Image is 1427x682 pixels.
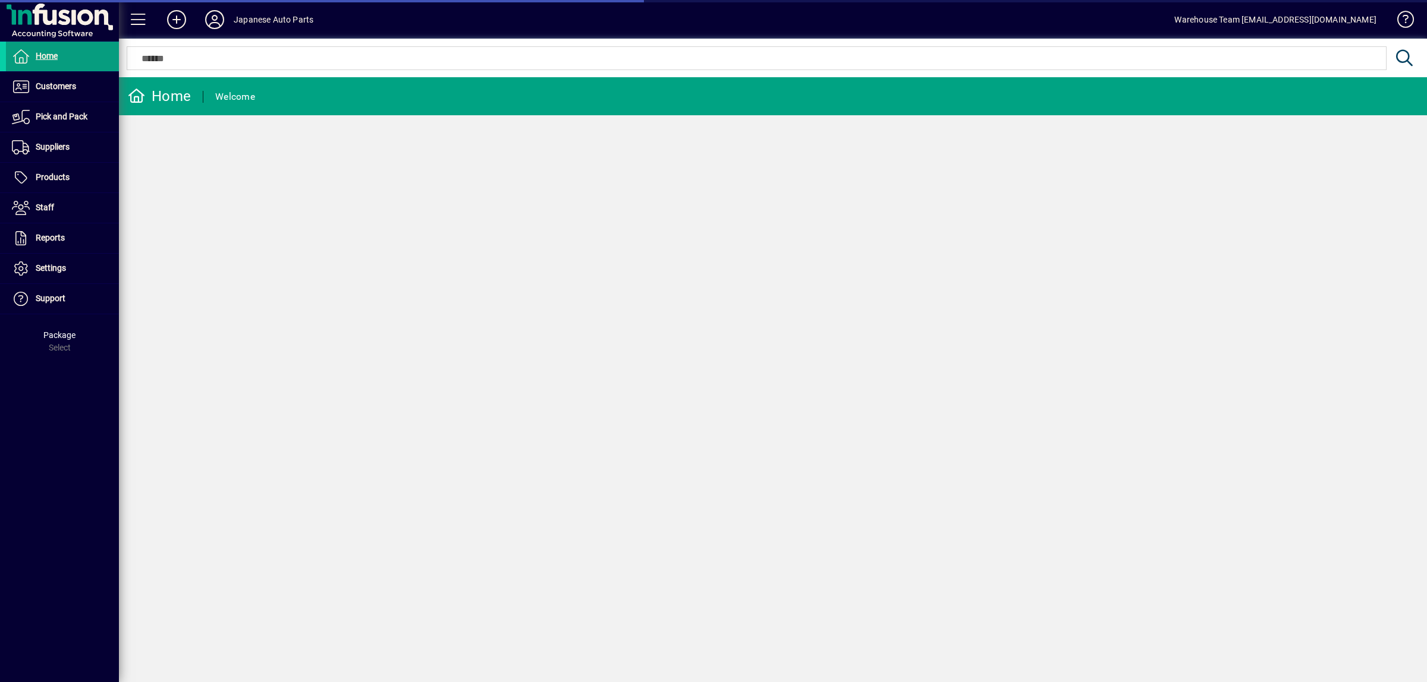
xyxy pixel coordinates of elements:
[43,330,76,340] span: Package
[1174,10,1376,29] div: Warehouse Team [EMAIL_ADDRESS][DOMAIN_NAME]
[36,81,76,91] span: Customers
[36,172,70,182] span: Products
[6,72,119,102] a: Customers
[6,254,119,283] a: Settings
[215,87,255,106] div: Welcome
[36,263,66,273] span: Settings
[36,203,54,212] span: Staff
[158,9,196,30] button: Add
[36,51,58,61] span: Home
[36,142,70,151] span: Suppliers
[36,233,65,242] span: Reports
[6,163,119,192] a: Products
[6,132,119,162] a: Suppliers
[234,10,313,29] div: Japanese Auto Parts
[196,9,234,30] button: Profile
[36,293,65,303] span: Support
[1388,2,1412,41] a: Knowledge Base
[36,112,87,121] span: Pick and Pack
[6,223,119,253] a: Reports
[6,284,119,314] a: Support
[128,87,191,106] div: Home
[6,102,119,132] a: Pick and Pack
[6,193,119,223] a: Staff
